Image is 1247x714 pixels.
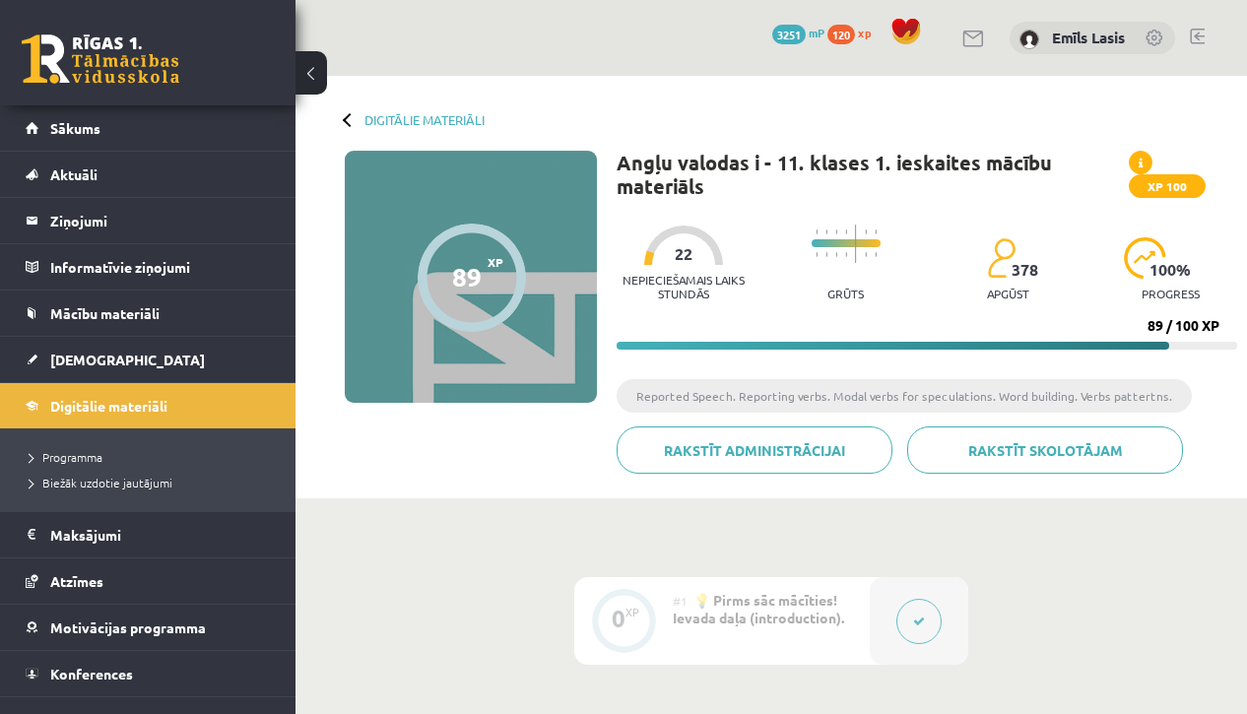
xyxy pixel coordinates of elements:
a: [DEMOGRAPHIC_DATA] [26,337,271,382]
span: 100 % [1149,261,1192,279]
a: Atzīmes [26,558,271,604]
li: Reported Speech. Reporting verbs. Modal verbs for speculations. Word building. Verbs pattertns. [617,379,1192,413]
legend: Maksājumi [50,512,271,557]
a: Konferences [26,651,271,696]
p: Grūts [827,287,864,300]
a: Aktuāli [26,152,271,197]
img: icon-short-line-57e1e144782c952c97e751825c79c345078a6d821885a25fce030b3d8c18986b.svg [845,252,847,257]
h1: Angļu valodas i - 11. klases 1. ieskaites mācību materiāls [617,151,1129,198]
span: 3251 [772,25,806,44]
img: icon-progress-161ccf0a02000e728c5f80fcf4c31c7af3da0e1684b2b1d7c360e028c24a22f1.svg [1124,237,1166,279]
p: Nepieciešamais laiks stundās [617,273,750,300]
span: Digitālie materiāli [50,397,167,415]
img: icon-short-line-57e1e144782c952c97e751825c79c345078a6d821885a25fce030b3d8c18986b.svg [825,252,827,257]
a: 3251 mP [772,25,824,40]
div: 89 [452,262,482,292]
a: Rakstīt skolotājam [907,426,1183,474]
a: Emīls Lasis [1052,28,1125,47]
img: icon-short-line-57e1e144782c952c97e751825c79c345078a6d821885a25fce030b3d8c18986b.svg [816,229,818,234]
span: 22 [675,245,692,263]
div: 0 [612,610,625,627]
a: Ziņojumi [26,198,271,243]
span: 💡 Pirms sāc mācīties! Ievada daļa (introduction). [673,591,844,626]
p: apgūst [987,287,1029,300]
img: students-c634bb4e5e11cddfef0936a35e636f08e4e9abd3cc4e673bd6f9a4125e45ecb1.svg [987,237,1016,279]
span: Motivācijas programma [50,618,206,636]
span: 120 [827,25,855,44]
img: icon-short-line-57e1e144782c952c97e751825c79c345078a6d821885a25fce030b3d8c18986b.svg [865,229,867,234]
span: XP 100 [1129,174,1206,198]
a: Mācību materiāli [26,291,271,336]
span: Programma [30,449,102,465]
span: Atzīmes [50,572,103,590]
span: #1 [673,593,688,609]
a: Biežāk uzdotie jautājumi [30,474,276,491]
a: Digitālie materiāli [26,383,271,428]
span: Mācību materiāli [50,304,160,322]
span: mP [809,25,824,40]
a: 120 xp [827,25,881,40]
span: XP [488,255,503,269]
a: Digitālie materiāli [364,112,485,127]
img: icon-short-line-57e1e144782c952c97e751825c79c345078a6d821885a25fce030b3d8c18986b.svg [865,252,867,257]
img: icon-long-line-d9ea69661e0d244f92f715978eff75569469978d946b2353a9bb055b3ed8787d.svg [855,225,857,263]
span: Sākums [50,119,100,137]
img: icon-short-line-57e1e144782c952c97e751825c79c345078a6d821885a25fce030b3d8c18986b.svg [845,229,847,234]
p: progress [1142,287,1200,300]
div: XP [625,607,639,617]
img: icon-short-line-57e1e144782c952c97e751825c79c345078a6d821885a25fce030b3d8c18986b.svg [835,252,837,257]
legend: Informatīvie ziņojumi [50,244,271,290]
span: Biežāk uzdotie jautājumi [30,475,172,490]
span: [DEMOGRAPHIC_DATA] [50,351,205,368]
img: icon-short-line-57e1e144782c952c97e751825c79c345078a6d821885a25fce030b3d8c18986b.svg [875,229,877,234]
a: Motivācijas programma [26,605,271,650]
a: Rīgas 1. Tālmācības vidusskola [22,34,179,84]
a: Informatīvie ziņojumi [26,244,271,290]
a: Sākums [26,105,271,151]
a: Maksājumi [26,512,271,557]
img: icon-short-line-57e1e144782c952c97e751825c79c345078a6d821885a25fce030b3d8c18986b.svg [825,229,827,234]
span: Aktuāli [50,165,98,183]
img: icon-short-line-57e1e144782c952c97e751825c79c345078a6d821885a25fce030b3d8c18986b.svg [875,252,877,257]
img: icon-short-line-57e1e144782c952c97e751825c79c345078a6d821885a25fce030b3d8c18986b.svg [816,252,818,257]
a: Rakstīt administrācijai [617,426,892,474]
a: Programma [30,448,276,466]
img: icon-short-line-57e1e144782c952c97e751825c79c345078a6d821885a25fce030b3d8c18986b.svg [835,229,837,234]
img: Emīls Lasis [1019,30,1039,49]
span: Konferences [50,665,133,682]
span: 378 [1012,261,1038,279]
legend: Ziņojumi [50,198,271,243]
span: xp [858,25,871,40]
